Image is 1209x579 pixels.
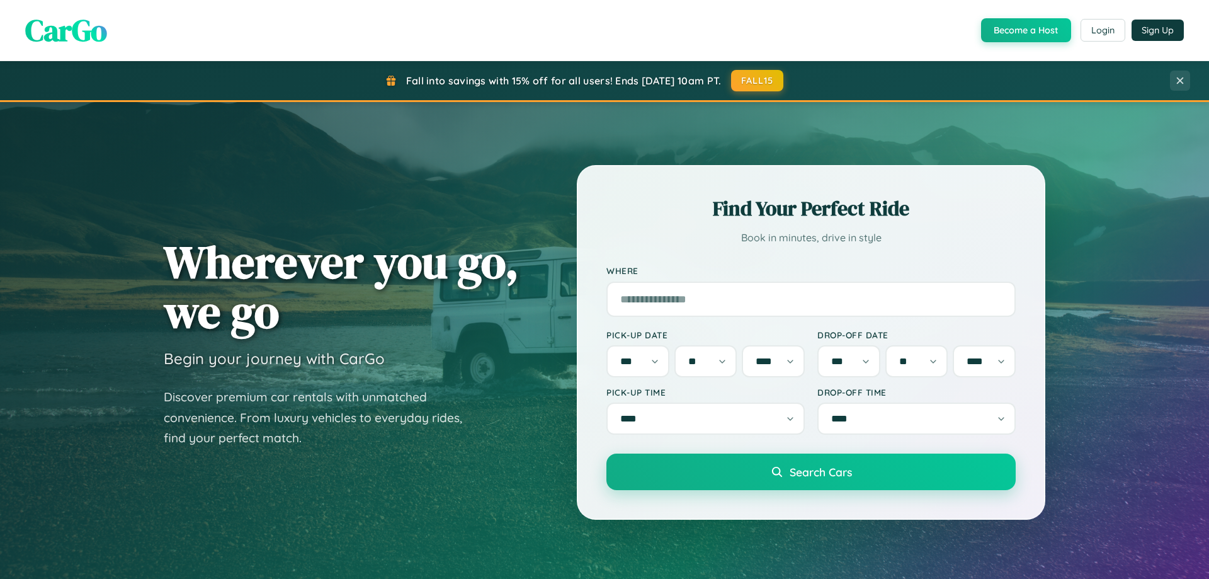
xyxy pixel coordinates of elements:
button: Sign Up [1132,20,1184,41]
button: Search Cars [606,454,1016,490]
label: Pick-up Date [606,330,805,340]
span: Fall into savings with 15% off for all users! Ends [DATE] 10am PT. [406,74,722,87]
h1: Wherever you go, we go [164,237,519,336]
p: Discover premium car rentals with unmatched convenience. From luxury vehicles to everyday rides, ... [164,387,479,449]
label: Drop-off Date [817,330,1016,340]
span: Search Cars [790,465,852,479]
label: Drop-off Time [817,387,1016,398]
button: FALL15 [731,70,784,91]
button: Login [1081,19,1125,42]
span: CarGo [25,9,107,51]
label: Pick-up Time [606,387,805,398]
h3: Begin your journey with CarGo [164,349,385,368]
button: Become a Host [981,18,1071,42]
h2: Find Your Perfect Ride [606,195,1016,222]
p: Book in minutes, drive in style [606,229,1016,247]
label: Where [606,266,1016,277]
